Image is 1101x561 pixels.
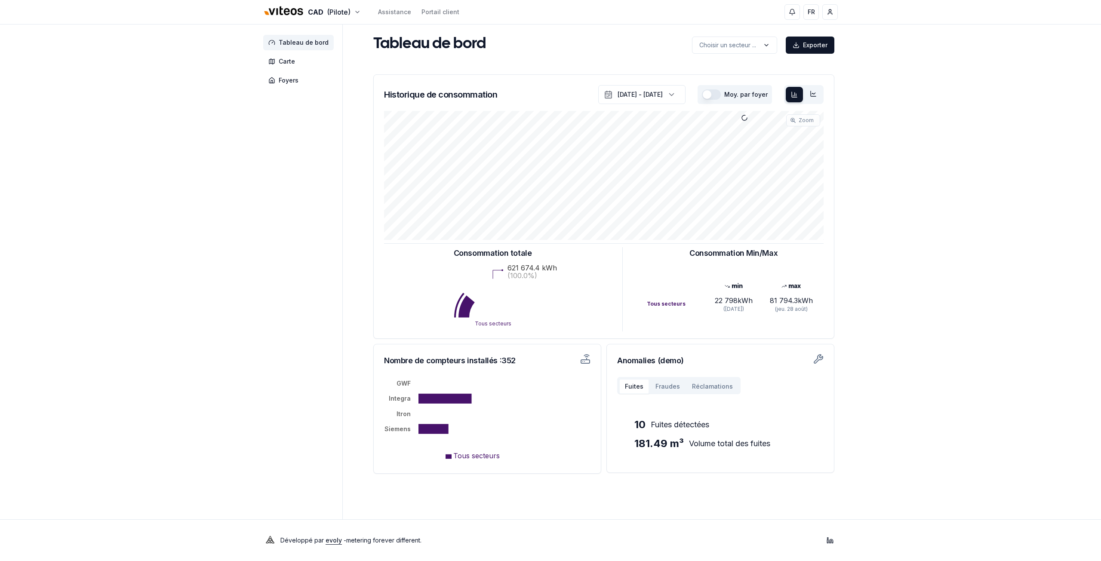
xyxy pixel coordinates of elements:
[763,295,820,306] div: 81 794.3 kWh
[279,76,298,85] span: Foyers
[598,85,686,104] button: [DATE] - [DATE]
[263,3,361,21] button: CAD(Pilote)
[803,4,819,20] button: FR
[263,35,337,50] a: Tableau de bord
[263,54,337,69] a: Carte
[326,536,342,544] a: evoly
[689,438,770,450] span: Volume total des fuites
[507,264,557,272] text: 621 674.4 kWh
[308,7,323,17] span: CAD
[686,379,739,394] button: Réclamations
[384,425,411,432] tspan: Siemens
[453,451,500,460] span: Tous secteurs
[651,419,709,431] span: Fuites détectées
[763,282,820,290] div: max
[689,247,778,259] h3: Consommation Min/Max
[279,38,329,47] span: Tableau de bord
[474,320,511,327] text: Tous secteurs
[280,534,421,546] p: Développé par - metering forever different .
[263,73,337,88] a: Foyers
[384,355,533,367] h3: Nombre de compteurs installés : 352
[724,92,768,98] label: Moy. par foyer
[634,437,684,451] span: 181.49 m³
[647,300,704,307] div: Tous secteurs
[454,247,532,259] h3: Consommation totale
[507,271,537,280] text: (100.0%)
[649,379,686,394] button: Fraudes
[373,36,486,53] h1: Tableau de bord
[704,306,762,313] div: ([DATE])
[378,8,411,16] a: Assistance
[263,1,304,21] img: Viteos - CAD Logo
[397,380,411,387] tspan: GWF
[618,90,663,99] div: [DATE] - [DATE]
[619,379,649,394] button: Fuites
[617,355,824,367] h3: Anomalies (demo)
[692,37,777,54] button: label
[384,89,497,101] h3: Historique de consommation
[263,533,277,547] img: Evoly Logo
[799,117,814,124] span: Zoom
[279,57,295,66] span: Carte
[808,8,815,16] span: FR
[634,418,646,432] span: 10
[327,7,351,17] span: (Pilote)
[763,306,820,313] div: (jeu. 28 août)
[704,282,762,290] div: min
[397,410,411,417] tspan: Itron
[704,295,762,306] div: 22 798 kWh
[786,37,834,54] button: Exporter
[421,8,459,16] a: Portail client
[699,41,756,49] p: Choisir un secteur ...
[389,395,411,402] tspan: Integra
